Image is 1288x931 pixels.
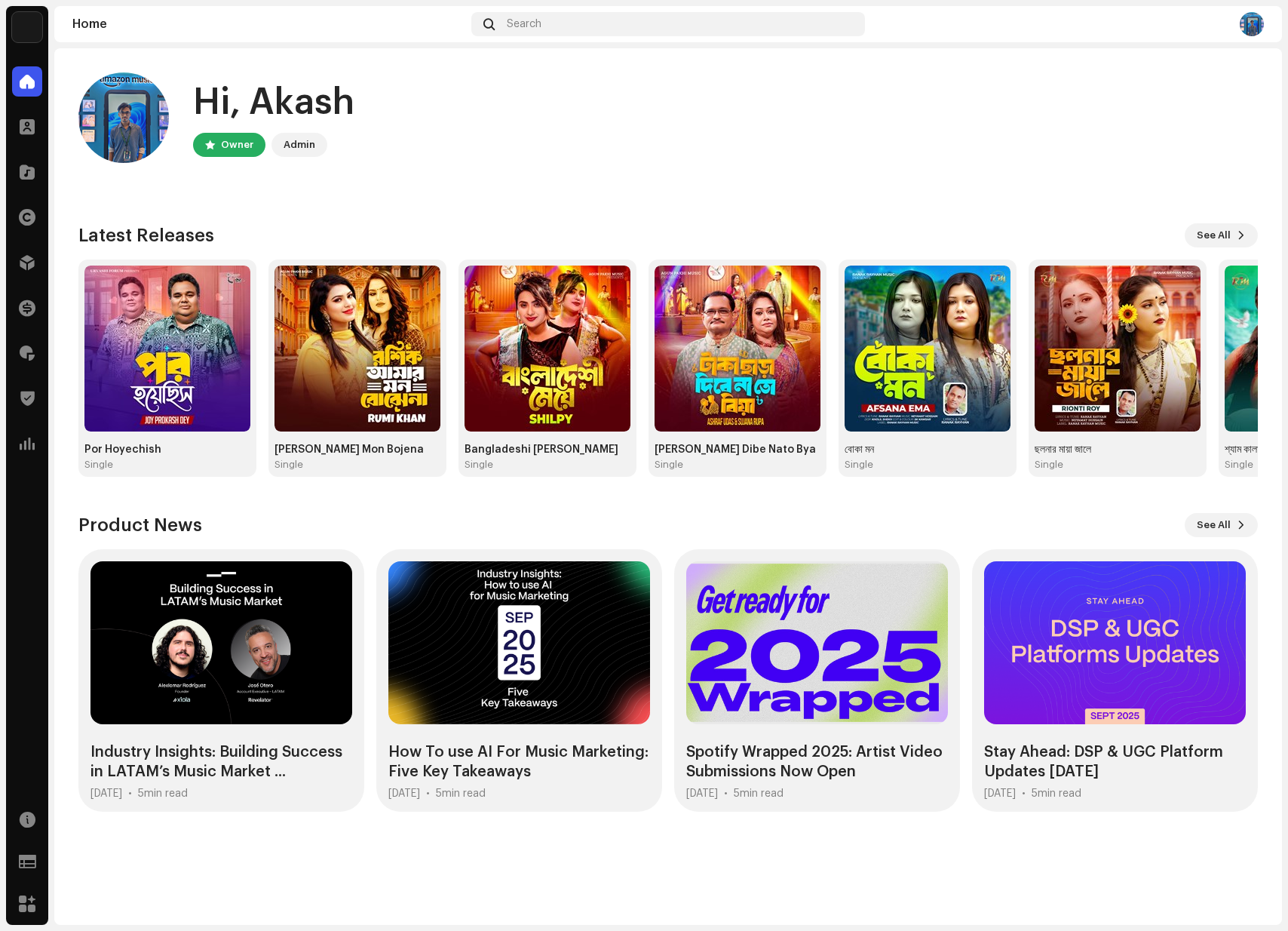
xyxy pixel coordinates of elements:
div: • [426,788,430,800]
span: min read [144,788,188,799]
div: Single [845,459,873,471]
button: See All [1185,223,1258,247]
div: 5 [734,788,784,800]
div: Home [72,18,465,30]
div: Single [655,459,683,471]
div: [DATE] [388,788,420,800]
div: [PERSON_NAME] Mon Bojena [274,444,440,456]
div: [DATE] [686,788,718,800]
img: b3ec92bd-a196-4caa-b944-9cd94df64666 [465,266,630,432]
div: Hi, Akash [193,78,354,127]
div: Stay Ahead: DSP & UGC Platform Updates [DATE] [984,742,1246,782]
div: Single [465,459,493,471]
div: বোকা মন [845,444,1010,456]
div: Bangladeshi [PERSON_NAME] [465,444,630,456]
div: Single [1225,459,1253,471]
button: See All [1185,513,1258,537]
div: [PERSON_NAME] Dibe Nato Bya [655,444,820,456]
div: Single [1035,459,1063,471]
div: [DATE] [90,788,122,800]
img: c525653e-1365-40fb-813a-6c40cca70766 [655,266,820,432]
span: min read [740,788,784,799]
span: Search [507,18,541,30]
img: 5e4483b3-e6cb-4a99-9ad8-29ce9094b33b [1240,12,1264,36]
img: e0c324d9-dd8a-4974-8d5e-d705c1d72d90 [845,266,1010,432]
img: bb356b9b-6e90-403f-adc8-c282c7c2e227 [12,12,42,42]
div: Single [84,459,113,471]
div: • [1022,788,1026,800]
h3: Product News [78,513,202,537]
img: 5e4483b3-e6cb-4a99-9ad8-29ce9094b33b [78,72,169,163]
div: Industry Insights: Building Success in LATAM’s Music Market ... [90,742,352,782]
div: • [128,788,132,800]
div: Single [274,459,303,471]
div: 5 [138,788,188,800]
img: 80c2f202-3435-4489-942f-7c5255aece19 [84,266,250,432]
div: ছলনার মায়া জালে [1035,444,1201,456]
div: 5 [436,788,486,800]
div: Owner [221,136,253,154]
div: Spotify Wrapped 2025: Artist Video Submissions Now Open [686,742,948,782]
div: 5 [1032,788,1081,800]
img: d79c6b8b-951f-4f12-b008-e1c0b3c63057 [274,266,440,432]
div: • [724,788,728,800]
div: [DATE] [984,788,1016,800]
div: Admin [284,136,315,154]
span: See All [1197,510,1231,540]
div: Por Hoyechish [84,444,250,456]
span: See All [1197,220,1231,250]
img: 9fede5ee-1514-4d19-9146-5fe7dc7f1034 [1035,266,1201,432]
h3: Latest Releases [78,223,214,247]
span: min read [442,788,486,799]
div: How To use AI For Music Marketing: Five Key Takeaways [388,742,650,782]
span: min read [1038,788,1081,799]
